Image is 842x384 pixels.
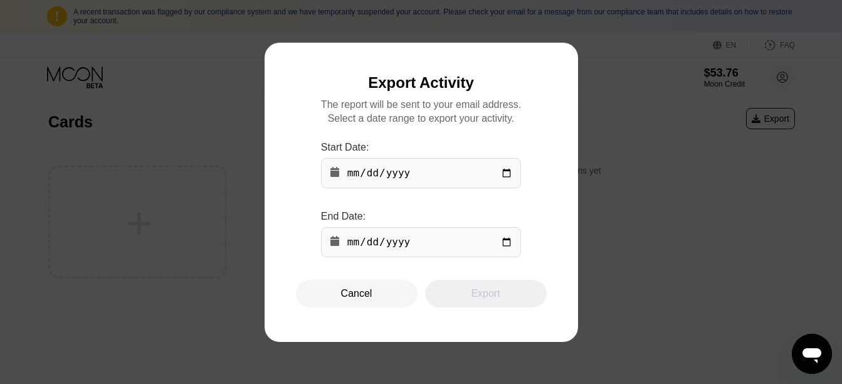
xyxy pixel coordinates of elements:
[321,99,521,110] div: The report will be sent to your email address.
[321,142,521,153] div: Start Date:
[792,334,832,374] iframe: Button to launch messaging window
[328,113,515,124] div: Select a date range to export your activity.
[296,280,418,307] div: Cancel
[368,74,473,92] div: Export Activity
[341,287,372,300] div: Cancel
[321,211,521,222] div: End Date:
